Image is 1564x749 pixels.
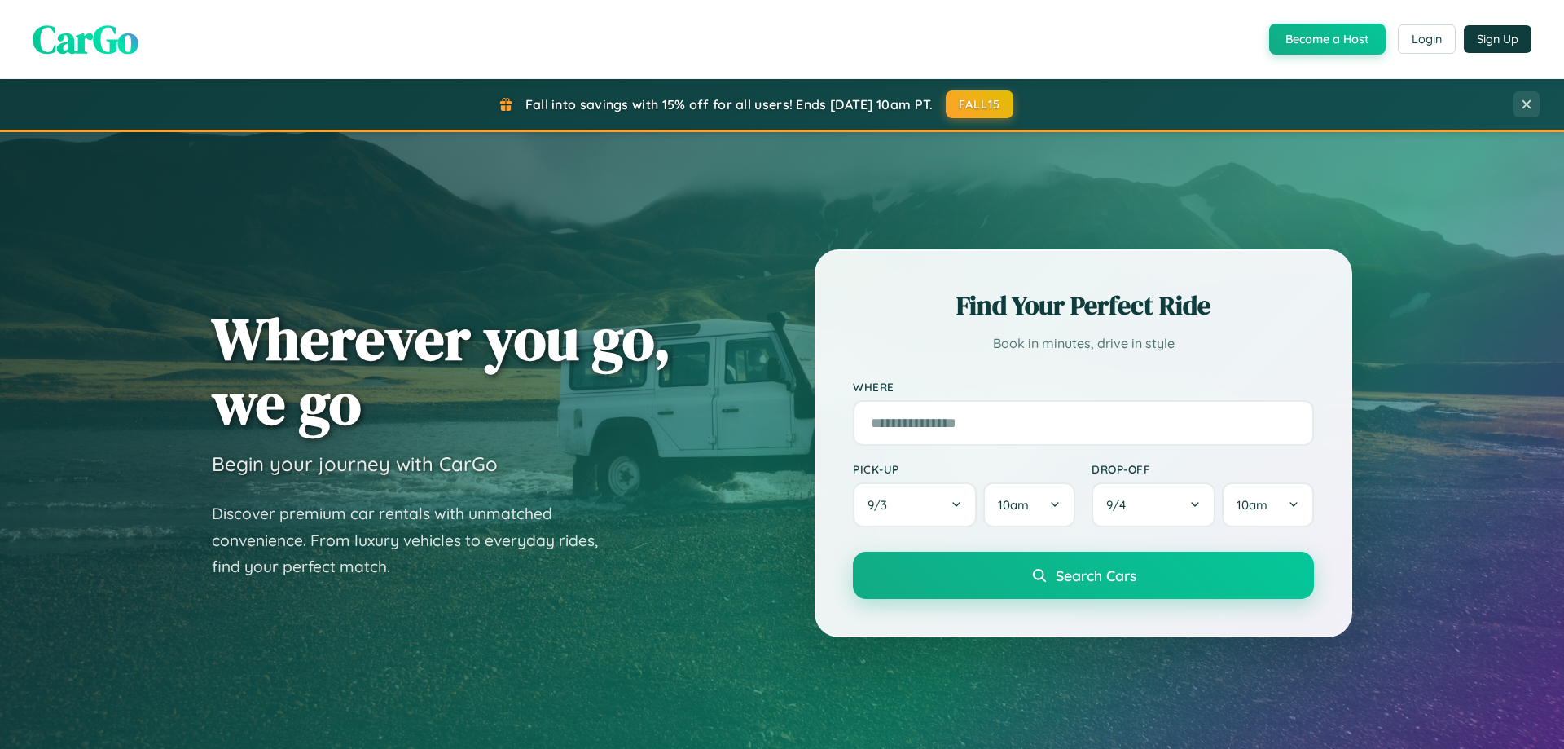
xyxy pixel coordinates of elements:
[1056,566,1136,584] span: Search Cars
[212,452,498,476] h3: Begin your journey with CarGo
[1106,497,1134,513] span: 9 / 4
[998,497,1029,513] span: 10am
[853,552,1314,599] button: Search Cars
[1269,24,1386,55] button: Become a Host
[212,500,619,580] p: Discover premium car rentals with unmatched convenience. From luxury vehicles to everyday rides, ...
[525,96,934,112] span: Fall into savings with 15% off for all users! Ends [DATE] 10am PT.
[983,482,1075,527] button: 10am
[1222,482,1314,527] button: 10am
[212,306,671,435] h1: Wherever you go, we go
[1092,482,1215,527] button: 9/4
[853,380,1314,394] label: Where
[1237,497,1267,513] span: 10am
[868,497,895,513] span: 9 / 3
[853,288,1314,324] h2: Find Your Perfect Ride
[853,462,1075,476] label: Pick-up
[1398,24,1456,54] button: Login
[1092,462,1314,476] label: Drop-off
[1464,25,1531,53] button: Sign Up
[33,12,138,66] span: CarGo
[853,482,977,527] button: 9/3
[946,90,1014,118] button: FALL15
[853,332,1314,355] p: Book in minutes, drive in style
